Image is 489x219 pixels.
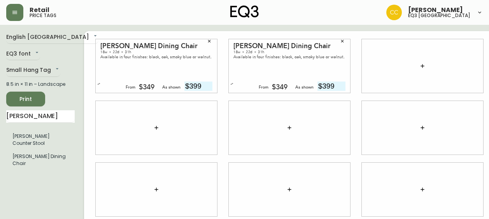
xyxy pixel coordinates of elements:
[233,54,345,59] div: Available in four finishes: black, oak, smoky blue or walnut.
[233,50,345,54] div: 18w × 22d × 31h
[139,84,154,91] div: $349
[162,84,181,91] div: As shown
[6,48,40,61] div: EQ3 font
[230,5,259,18] img: logo
[6,64,60,77] div: Small Hang Tag
[6,110,75,123] input: Search
[6,92,45,106] button: Print
[233,43,345,50] div: [PERSON_NAME] Dining Chair
[6,81,75,88] div: 8.5 in × 11 in – Landscape
[100,50,212,54] div: 18w × 22d × 31h
[6,130,75,150] li: Small Hang Tag
[259,84,268,91] div: From
[126,84,135,91] div: From
[30,13,56,18] h5: price tags
[6,31,98,44] div: English [GEOGRAPHIC_DATA]
[6,150,75,170] li: Small Hang Tag
[386,5,402,20] img: e5ae74ce19ac3445ee91f352311dd8f4
[184,82,212,91] input: price excluding $
[30,7,49,13] span: Retail
[100,43,212,50] div: [PERSON_NAME] Dining Chair
[295,84,314,91] div: As shown
[317,82,345,91] input: price excluding $
[12,94,39,104] span: Print
[408,7,463,13] span: [PERSON_NAME]
[408,13,470,18] h5: eq3 [GEOGRAPHIC_DATA]
[100,54,212,59] div: Available in four finishes: black, oak, smoky blue or walnut.
[272,84,287,91] div: $349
